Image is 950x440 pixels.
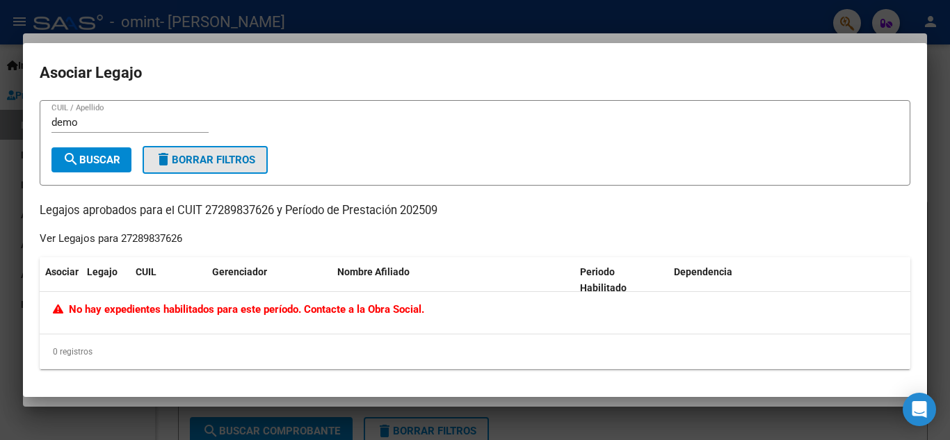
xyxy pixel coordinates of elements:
[337,266,410,277] span: Nombre Afiliado
[63,154,120,166] span: Buscar
[674,266,732,277] span: Dependencia
[40,231,182,247] div: Ver Legajos para 27289837626
[207,257,332,303] datatable-header-cell: Gerenciador
[81,257,130,303] datatable-header-cell: Legajo
[155,154,255,166] span: Borrar Filtros
[212,266,267,277] span: Gerenciador
[332,257,574,303] datatable-header-cell: Nombre Afiliado
[155,151,172,168] mat-icon: delete
[40,60,910,86] h2: Asociar Legajo
[51,147,131,172] button: Buscar
[574,257,668,303] datatable-header-cell: Periodo Habilitado
[580,266,627,293] span: Periodo Habilitado
[40,334,910,369] div: 0 registros
[903,393,936,426] div: Open Intercom Messenger
[668,257,911,303] datatable-header-cell: Dependencia
[87,266,118,277] span: Legajo
[45,266,79,277] span: Asociar
[63,151,79,168] mat-icon: search
[143,146,268,174] button: Borrar Filtros
[53,303,424,316] span: No hay expedientes habilitados para este período. Contacte a la Obra Social.
[40,257,81,303] datatable-header-cell: Asociar
[136,266,156,277] span: CUIL
[40,202,910,220] p: Legajos aprobados para el CUIT 27289837626 y Período de Prestación 202509
[130,257,207,303] datatable-header-cell: CUIL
